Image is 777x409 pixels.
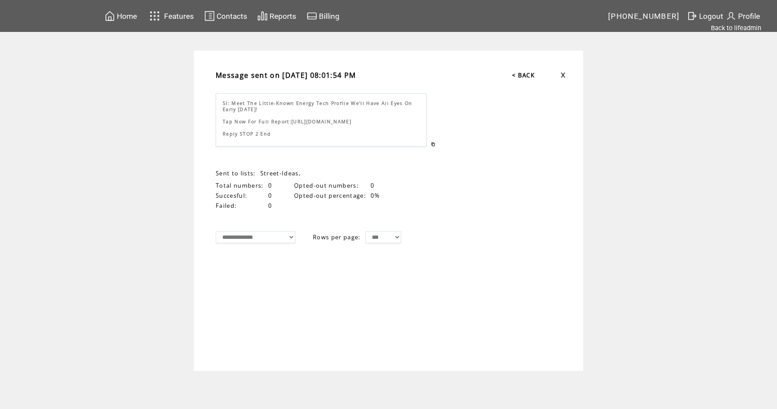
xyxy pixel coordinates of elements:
img: contacts.svg [204,10,215,21]
a: Logout [686,9,724,23]
span: 0% [371,192,380,199]
span: Rows per page: [313,233,361,241]
span: Profile [738,12,760,21]
span: Succesful: [216,192,247,199]
img: creidtcard.svg [307,10,317,21]
img: profile.svg [726,10,736,21]
span: 0 [268,202,272,210]
span: Total numbers: [216,182,264,189]
span: Contacts [217,12,247,21]
span: [PHONE_NUMBER] [608,12,680,21]
a: Reports [256,9,297,23]
img: features.svg [147,9,162,23]
a: Features [146,7,195,24]
span: Failed: [216,202,237,210]
a: Back to lifeadmin [711,24,761,32]
a: Home [103,9,138,23]
span: Reports [269,12,296,21]
span: Street-Ideas, [260,169,301,177]
a: Billing [305,9,341,23]
a: [URL][DOMAIN_NAME] [291,119,351,125]
a: Contacts [203,9,248,23]
span: 0 [371,182,374,189]
span: Sent to lists: [216,169,256,177]
a: < BACK [512,71,535,79]
span: Billing [319,12,339,21]
span: Home [117,12,137,21]
img: home.svg [105,10,115,21]
span: Opted-out numbers: [294,182,359,189]
span: Opted-out percentage: [294,192,366,199]
span: Features [164,12,194,21]
span: 0 [268,182,272,189]
span: SI: Meet The Little-Known Energy Tech Profile We'll Have All Eyes On Early [DATE]! Tap Now For Fu... [223,100,413,137]
span: Logout [699,12,723,21]
img: exit.svg [687,10,697,21]
span: Message sent on [DATE] 08:01:54 PM [216,70,356,80]
a: Profile [724,9,761,23]
img: chart.svg [257,10,268,21]
span: 0 [268,192,272,199]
